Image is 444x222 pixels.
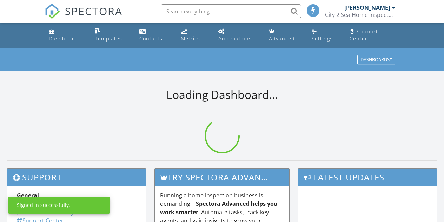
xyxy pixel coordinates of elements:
[298,169,437,186] h3: Latest Updates
[344,4,390,11] div: [PERSON_NAME]
[139,35,163,42] div: Contacts
[325,11,395,18] div: City 2 Sea Home Inspectors LLC
[269,35,295,42] div: Advanced
[218,35,252,42] div: Automations
[360,57,392,62] div: Dashboards
[309,25,341,45] a: Settings
[7,169,146,186] h3: Support
[49,35,78,42] div: Dashboard
[161,4,301,18] input: Search everything...
[266,25,303,45] a: Advanced
[46,25,87,45] a: Dashboard
[350,28,378,42] div: Support Center
[160,200,278,216] strong: Spectora Advanced helps you work smarter
[95,35,122,42] div: Templates
[65,4,122,18] span: SPECTORA
[357,55,395,65] button: Dashboards
[181,35,200,42] div: Metrics
[45,9,122,24] a: SPECTORA
[155,169,289,186] h3: Try spectora advanced [DATE]
[17,202,70,209] div: Signed in successfully.
[312,35,333,42] div: Settings
[347,25,398,45] a: Support Center
[45,4,60,19] img: The Best Home Inspection Software - Spectora
[216,25,260,45] a: Automations (Basic)
[178,25,210,45] a: Metrics
[17,191,39,199] strong: General
[137,25,172,45] a: Contacts
[92,25,131,45] a: Templates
